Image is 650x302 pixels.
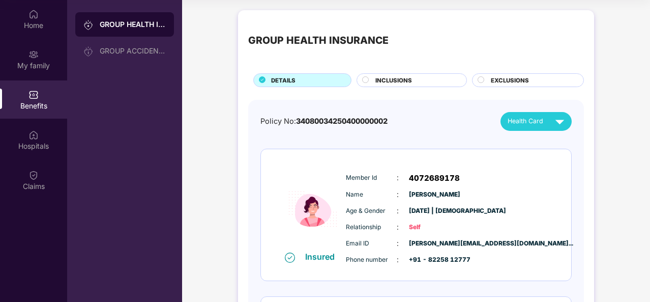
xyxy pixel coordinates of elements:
img: svg+xml;base64,PHN2ZyBpZD0iSG9zcGl0YWxzIiB4bWxucz0iaHR0cDovL3d3dy53My5vcmcvMjAwMC9zdmciIHdpZHRoPS... [28,130,39,140]
button: Health Card [500,112,572,131]
span: : [397,222,399,233]
img: svg+xml;base64,PHN2ZyBpZD0iSG9tZSIgeG1sbnM9Imh0dHA6Ly93d3cudzMub3JnLzIwMDAvc3ZnIiB3aWR0aD0iMjAiIG... [28,9,39,19]
img: svg+xml;base64,PHN2ZyB3aWR0aD0iMjAiIGhlaWdodD0iMjAiIHZpZXdCb3g9IjAgMCAyMCAyMCIgZmlsbD0ibm9uZSIgeG... [28,49,39,60]
div: Policy No: [260,116,388,127]
span: INCLUSIONS [375,76,412,85]
div: GROUP HEALTH INSURANCE [100,19,166,30]
span: Name [346,190,397,200]
div: GROUP HEALTH INSURANCE [248,33,389,48]
span: EXCLUSIONS [491,76,529,85]
span: +91 - 82258 12777 [409,255,460,265]
span: Member Id [346,173,397,183]
span: 4072689178 [409,172,460,184]
span: : [397,189,399,200]
img: svg+xml;base64,PHN2ZyBpZD0iQ2xhaW0iIHhtbG5zPSJodHRwOi8vd3d3LnczLm9yZy8yMDAwL3N2ZyIgd2lkdGg9IjIwIi... [28,170,39,180]
span: Self [409,223,460,232]
div: GROUP ACCIDENTAL INSURANCE [100,47,166,55]
span: [DATE] | [DEMOGRAPHIC_DATA] [409,206,460,216]
img: icon [282,167,343,251]
img: svg+xml;base64,PHN2ZyB3aWR0aD0iMjAiIGhlaWdodD0iMjAiIHZpZXdCb3g9IjAgMCAyMCAyMCIgZmlsbD0ibm9uZSIgeG... [83,20,94,30]
img: svg+xml;base64,PHN2ZyB4bWxucz0iaHR0cDovL3d3dy53My5vcmcvMjAwMC9zdmciIHZpZXdCb3g9IjAgMCAyNCAyNCIgd2... [551,113,569,130]
span: 34080034250400000002 [296,117,388,125]
span: [PERSON_NAME][EMAIL_ADDRESS][DOMAIN_NAME]... [409,239,460,249]
img: svg+xml;base64,PHN2ZyB3aWR0aD0iMjAiIGhlaWdodD0iMjAiIHZpZXdCb3g9IjAgMCAyMCAyMCIgZmlsbD0ibm9uZSIgeG... [83,46,94,57]
span: : [397,205,399,216]
span: Email ID [346,239,397,249]
span: : [397,172,399,183]
img: svg+xml;base64,PHN2ZyB4bWxucz0iaHR0cDovL3d3dy53My5vcmcvMjAwMC9zdmciIHdpZHRoPSIxNiIgaGVpZ2h0PSIxNi... [285,253,295,263]
div: Insured [305,252,341,262]
img: svg+xml;base64,PHN2ZyBpZD0iQmVuZWZpdHMiIHhtbG5zPSJodHRwOi8vd3d3LnczLm9yZy8yMDAwL3N2ZyIgd2lkdGg9Ij... [28,90,39,100]
span: : [397,254,399,265]
span: : [397,238,399,249]
span: DETAILS [271,76,296,85]
span: Age & Gender [346,206,397,216]
span: [PERSON_NAME] [409,190,460,200]
span: Health Card [508,116,543,126]
span: Relationship [346,223,397,232]
span: Phone number [346,255,397,265]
